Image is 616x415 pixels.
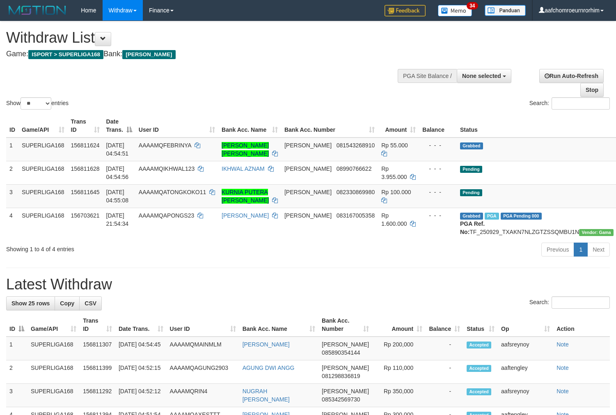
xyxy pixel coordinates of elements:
a: Copy [55,296,80,310]
td: 1 [6,138,18,161]
span: [PERSON_NAME] [322,365,369,371]
span: Pending [460,189,482,196]
a: KURNIA PUTERA [PERSON_NAME] [222,189,269,204]
th: Op: activate to sort column ascending [498,313,553,337]
span: AAAAMQIKHWAL123 [139,165,195,172]
span: [PERSON_NAME] [284,142,332,149]
td: Rp 200,000 [372,337,426,360]
a: IKHWAL AZNAM [222,165,265,172]
label: Show entries [6,97,69,110]
td: SUPERLIGA168 [18,208,68,239]
td: SUPERLIGA168 [18,138,68,161]
td: SUPERLIGA168 [18,184,68,208]
td: AAAAMQMAINMLM [167,337,239,360]
td: SUPERLIGA168 [18,161,68,184]
span: Copy 085890354144 to clipboard [322,349,360,356]
div: Showing 1 to 4 of 4 entries [6,242,250,253]
a: Show 25 rows [6,296,55,310]
span: Copy 082330869980 to clipboard [337,189,375,195]
div: - - - [422,141,453,149]
span: [PERSON_NAME] [284,165,332,172]
th: User ID: activate to sort column ascending [135,114,218,138]
img: panduan.png [485,5,526,16]
span: None selected [462,73,501,79]
td: 1 [6,337,27,360]
span: [DATE] 04:55:08 [106,189,129,204]
h1: Withdraw List [6,30,403,46]
span: Copy 085342569730 to clipboard [322,396,360,403]
span: [PERSON_NAME] [284,189,332,195]
span: 156811645 [71,189,100,195]
td: - [426,384,463,407]
td: [DATE] 04:54:45 [115,337,167,360]
input: Search: [552,97,610,110]
div: - - - [422,211,453,220]
a: Previous [541,243,574,257]
span: [DATE] 04:54:51 [106,142,129,157]
span: Pending [460,166,482,173]
span: AAAAMQATONGKOKO11 [139,189,206,195]
th: Game/API: activate to sort column ascending [18,114,68,138]
input: Search: [552,296,610,309]
a: [PERSON_NAME] [243,341,290,348]
td: 156811399 [80,360,115,384]
th: Amount: activate to sort column ascending [378,114,419,138]
td: AAAAMQAGUNG2903 [167,360,239,384]
th: Date Trans.: activate to sort column descending [103,114,135,138]
th: Date Trans.: activate to sort column ascending [115,313,167,337]
td: 3 [6,384,27,407]
label: Search: [529,97,610,110]
td: aafsreynoy [498,384,553,407]
th: User ID: activate to sort column ascending [167,313,239,337]
img: MOTION_logo.png [6,4,69,16]
span: Copy 083167005358 to clipboard [337,212,375,219]
a: 1 [574,243,588,257]
th: Game/API: activate to sort column ascending [27,313,80,337]
span: Accepted [467,388,491,395]
td: SUPERLIGA168 [27,384,80,407]
td: 156811292 [80,384,115,407]
th: Bank Acc. Number: activate to sort column ascending [281,114,378,138]
a: Run Auto-Refresh [539,69,604,83]
span: Grabbed [460,213,483,220]
span: [PERSON_NAME] [322,388,369,394]
th: Bank Acc. Number: activate to sort column ascending [318,313,372,337]
span: [PERSON_NAME] [122,50,175,59]
div: PGA Site Balance / [398,69,457,83]
span: AAAAMQAPONGS23 [139,212,194,219]
td: SUPERLIGA168 [27,360,80,384]
th: Action [553,313,610,337]
td: SUPERLIGA168 [27,337,80,360]
span: [PERSON_NAME] [284,212,332,219]
th: ID [6,114,18,138]
select: Showentries [21,97,51,110]
span: Copy [60,300,74,307]
span: [PERSON_NAME] [322,341,369,348]
span: 156703621 [71,212,100,219]
a: Stop [580,83,604,97]
span: Copy 081298836819 to clipboard [322,373,360,379]
a: Note [556,341,569,348]
div: - - - [422,165,453,173]
button: None selected [457,69,511,83]
td: Rp 350,000 [372,384,426,407]
th: Amount: activate to sort column ascending [372,313,426,337]
th: Trans ID: activate to sort column ascending [68,114,103,138]
th: Trans ID: activate to sort column ascending [80,313,115,337]
a: [PERSON_NAME] [PERSON_NAME] [222,142,269,157]
span: ISPORT > SUPERLIGA168 [28,50,103,59]
span: Grabbed [460,142,483,149]
a: CSV [79,296,102,310]
span: Rp 100.000 [381,189,411,195]
td: 3 [6,184,18,208]
span: [DATE] 21:54:34 [106,212,129,227]
span: 34 [467,2,478,9]
a: NUGRAH [PERSON_NAME] [243,388,290,403]
a: AGUNG DWI ANGG [243,365,295,371]
th: Bank Acc. Name: activate to sort column ascending [239,313,318,337]
span: Rp 1.600.000 [381,212,407,227]
span: Copy 081543268910 to clipboard [337,142,375,149]
td: 156811307 [80,337,115,360]
th: Bank Acc. Name: activate to sort column ascending [218,114,281,138]
h4: Game: Bank: [6,50,403,58]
